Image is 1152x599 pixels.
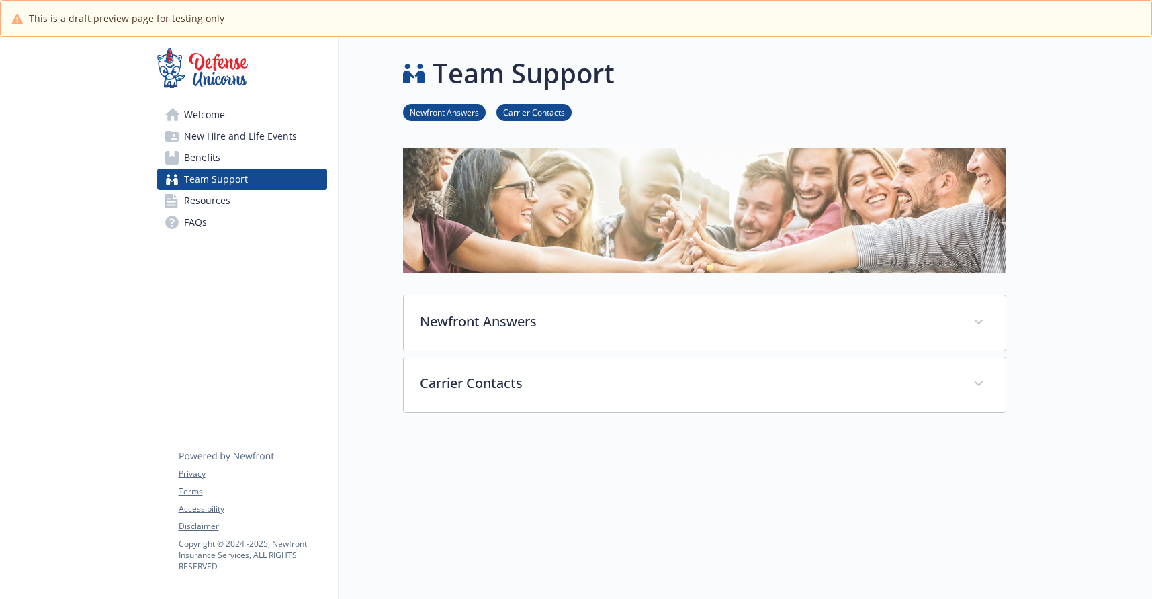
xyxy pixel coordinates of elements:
[29,11,224,26] span: This is a draft preview page for testing only
[184,190,230,212] span: Resources
[404,295,1006,351] div: Newfront Answers
[433,53,615,93] h1: Team Support
[404,357,1006,412] div: Carrier Contacts
[179,538,326,572] p: Copyright © 2024 - 2025 , Newfront Insurance Services, ALL RIGHTS RESERVED
[420,373,957,394] p: Carrier Contacts
[157,104,327,126] a: Welcome
[157,190,327,212] a: Resources
[157,147,327,169] a: Benefits
[184,212,207,233] span: FAQs
[420,312,957,332] p: Newfront Answers
[184,126,297,147] span: New Hire and Life Events
[184,147,220,169] span: Benefits
[496,105,572,118] a: Carrier Contacts
[157,212,327,233] a: FAQs
[179,503,326,515] a: Accessibility
[179,520,326,533] a: Disclaimer
[184,169,248,190] span: Team Support
[179,486,326,498] a: Terms
[403,105,486,118] a: Newfront Answers
[179,468,326,480] a: Privacy
[157,126,327,147] a: New Hire and Life Events
[403,148,1006,273] img: team support page banner
[157,169,327,190] a: Team Support
[184,104,225,126] span: Welcome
